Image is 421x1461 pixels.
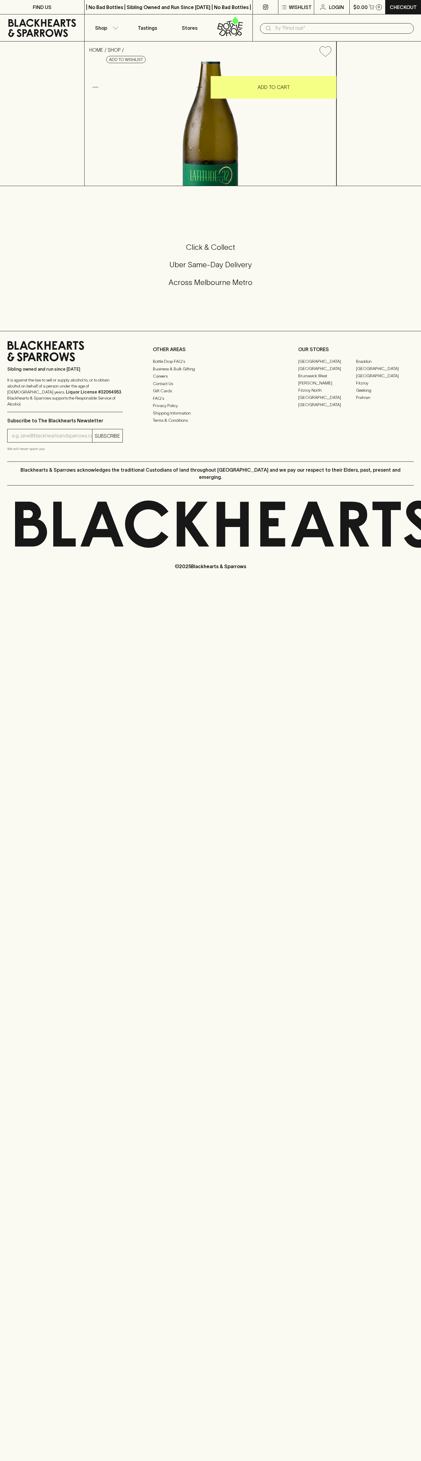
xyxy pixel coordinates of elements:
[12,466,409,481] p: Blackhearts & Sparrows acknowledges the traditional Custodians of land throughout [GEOGRAPHIC_DAT...
[153,373,268,380] a: Careers
[298,346,414,353] p: OUR STORES
[153,409,268,417] a: Shipping Information
[298,365,356,372] a: [GEOGRAPHIC_DATA]
[89,47,103,53] a: HOME
[153,402,268,409] a: Privacy Policy
[95,432,120,440] p: SUBSCRIBE
[329,4,344,11] p: Login
[153,380,268,387] a: Contact Us
[298,379,356,387] a: [PERSON_NAME]
[356,379,414,387] a: Fitzroy
[356,372,414,379] a: [GEOGRAPHIC_DATA]
[108,47,121,53] a: SHOP
[7,366,123,372] p: Sibling owned and run since [DATE]
[356,387,414,394] a: Geelong
[274,23,409,33] input: Try "Pinot noir"
[182,24,197,32] p: Stores
[7,446,123,452] p: We will never spam you
[7,417,123,424] p: Subscribe to The Blackhearts Newsletter
[298,358,356,365] a: [GEOGRAPHIC_DATA]
[258,84,290,91] p: ADD TO CART
[289,4,312,11] p: Wishlist
[356,394,414,401] a: Prahran
[7,377,123,407] p: It is against the law to sell or supply alcohol to, or to obtain alcohol on behalf of a person un...
[153,395,268,402] a: FAQ's
[378,5,380,9] p: 0
[356,358,414,365] a: Braddon
[169,14,211,41] a: Stores
[7,277,414,287] h5: Across Melbourne Metro
[85,62,336,186] img: 38169.png
[95,24,107,32] p: Shop
[298,387,356,394] a: Fitzroy North
[153,387,268,395] a: Gift Cards
[153,346,268,353] p: OTHER AREAS
[356,365,414,372] a: [GEOGRAPHIC_DATA]
[317,44,334,59] button: Add to wishlist
[298,401,356,408] a: [GEOGRAPHIC_DATA]
[12,431,92,441] input: e.g. jane@blackheartsandsparrows.com.au
[7,242,414,252] h5: Click & Collect
[92,429,122,442] button: SUBSCRIBE
[138,24,157,32] p: Tastings
[153,417,268,424] a: Terms & Conditions
[153,365,268,372] a: Business & Bulk Gifting
[66,390,121,394] strong: Liquor License #32064953
[298,372,356,379] a: Brunswick West
[85,14,127,41] button: Shop
[390,4,417,11] p: Checkout
[126,14,169,41] a: Tastings
[106,56,146,63] button: Add to wishlist
[33,4,51,11] p: FIND US
[153,358,268,365] a: Bottle Drop FAQ's
[7,260,414,270] h5: Uber Same-Day Delivery
[298,394,356,401] a: [GEOGRAPHIC_DATA]
[211,76,336,99] button: ADD TO CART
[7,218,414,319] div: Call to action block
[353,4,368,11] p: $0.00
